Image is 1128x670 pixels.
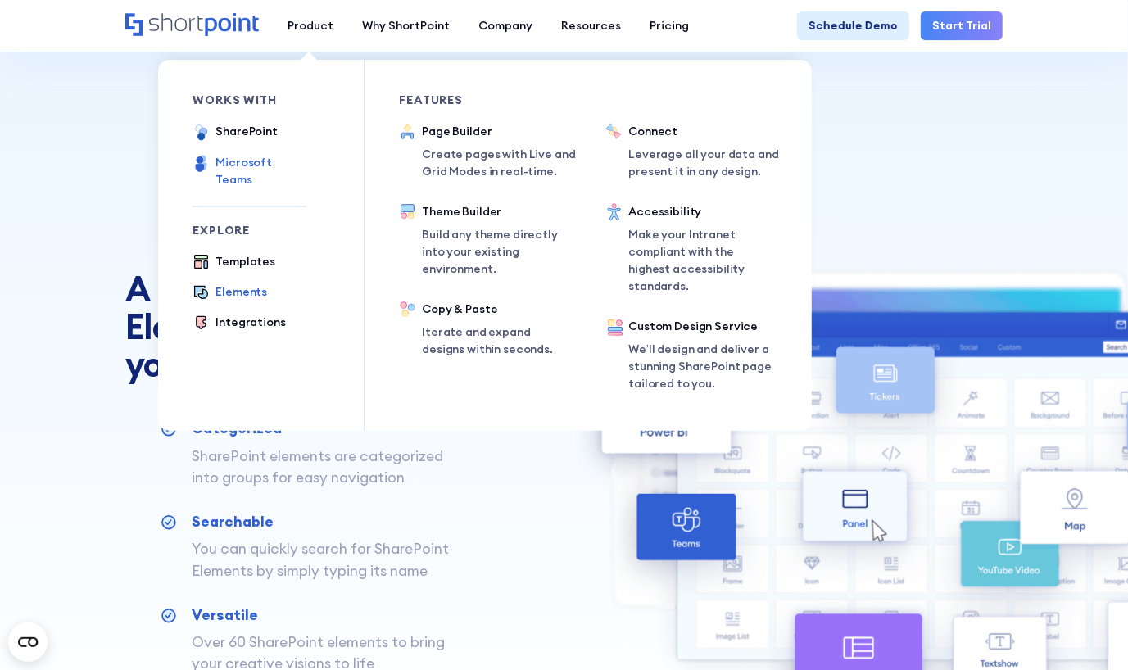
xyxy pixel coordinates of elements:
a: Theme BuilderBuild any theme directly into your existing environment. [399,203,571,278]
a: Custom Design ServiceWe’ll design and deliver a stunning SharePoint page tailored to you. [605,318,777,396]
a: Company [464,11,546,40]
div: Microsoft Teams [215,154,306,188]
p: SharePoint elements are categorized into groups for easy navigation [192,446,473,489]
a: Elements [193,283,267,302]
div: Page Builder [422,123,586,140]
div: SharePoint [215,123,278,140]
a: Page BuilderCreate pages with Live and Grid Modes in real-time. [399,123,586,180]
div: Features [399,94,571,106]
a: AccessibilityMake your Intranet compliant with the highest accessibility standards. [605,203,777,295]
h3: Searchable [192,511,473,532]
div: Accessibility [628,203,777,220]
p: You can quickly search for SharePoint Elements by simply typing its name [192,538,473,582]
div: Resources [561,17,621,34]
div: Integrations [215,314,285,331]
div: Templates [215,253,275,270]
iframe: Chat Widget [833,480,1128,670]
a: Resources [546,11,635,40]
div: Explore [193,224,306,236]
a: ConnectLeverage all your data and present it in any design. [605,123,792,180]
div: Copy & Paste [422,301,571,318]
div: Why ShortPoint [362,17,450,34]
a: Product [273,11,347,40]
a: Integrations [193,314,285,333]
div: Pricing [650,17,689,34]
div: Connect [628,123,792,140]
p: We’ll design and deliver a stunning SharePoint page tailored to you. [628,341,777,392]
div: Custom Design Service [628,318,777,335]
h2: A Library of SharePoint Elements to empower your designs [125,270,505,384]
p: Create pages with Live and Grid Modes in real-time. [422,146,586,180]
div: works with [193,94,306,106]
a: Start Trial [921,11,1003,40]
div: Company [478,17,532,34]
a: Copy & PasteIterate and expand designs within seconds. [399,301,571,358]
div: Theme Builder [422,203,571,220]
a: Why ShortPoint [347,11,464,40]
div: Product [288,17,333,34]
a: SharePoint [193,123,278,143]
a: Microsoft Teams [193,154,306,188]
h3: Versatile [192,604,473,626]
a: Schedule Demo [797,11,909,40]
a: Home [125,13,259,38]
p: Iterate and expand designs within seconds. [422,324,571,358]
p: Leverage all your data and present it in any design. [628,146,792,180]
p: Make your Intranet compliant with the highest accessibility standards. [628,226,777,295]
p: Build any theme directly into your existing environment. [422,226,571,278]
a: Pricing [635,11,703,40]
button: Open CMP widget [8,622,48,662]
a: Templates [193,253,275,272]
div: Elements [215,283,267,301]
